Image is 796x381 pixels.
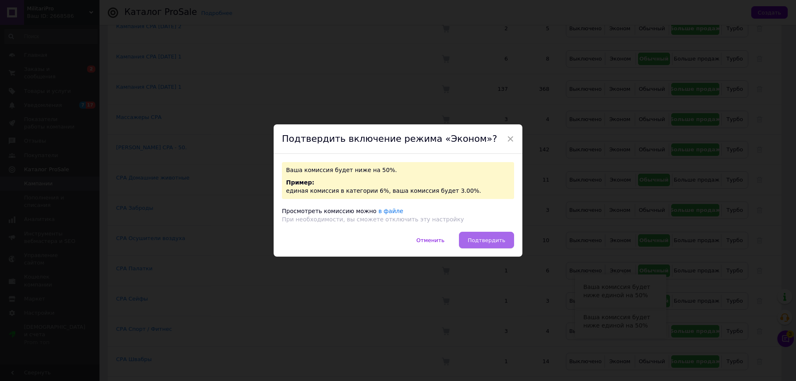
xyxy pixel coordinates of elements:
button: Подтвердить [459,232,514,248]
button: Отменить [408,232,453,248]
span: единая комиссия в категории 6%, ваша комиссия будет 3.00%. [286,187,481,194]
span: Подтвердить [468,237,505,243]
span: Отменить [416,237,444,243]
span: × [507,132,514,146]
a: в файле [379,208,403,214]
div: Подтвердить включение режима «Эконом»? [274,124,522,154]
span: Просмотреть комиссию можно [282,208,376,214]
span: Ваша комиссия будет ниже на 50%. [286,167,397,173]
span: Пример: [286,179,314,186]
span: При необходимости, вы сможете отключить эту настройку [282,216,464,223]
